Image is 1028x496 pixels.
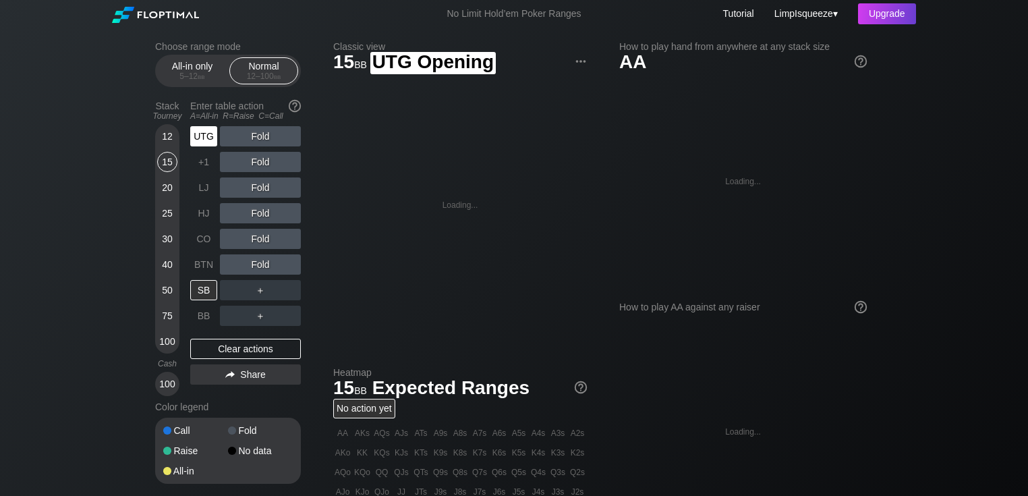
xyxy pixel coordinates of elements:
h2: How to play hand from anywhere at any stack size [619,41,867,52]
div: K7s [470,443,489,462]
span: bb [274,72,281,81]
div: All-in only [161,58,223,84]
div: KJs [392,443,411,462]
div: K8s [451,443,469,462]
div: K2s [568,443,587,462]
div: ＋ [220,280,301,300]
div: All-in [163,466,228,476]
div: KQo [353,463,372,482]
div: 25 [157,203,177,223]
div: A8s [451,424,469,443]
div: Q3s [548,463,567,482]
div: AA [333,424,352,443]
div: KQs [372,443,391,462]
span: 15 [331,378,369,400]
div: No action yet [333,399,395,418]
div: How to play AA against any raiser [619,302,867,312]
div: A4s [529,424,548,443]
span: LimpIsqueeze [774,8,833,19]
img: help.32db89a4.svg [853,54,868,69]
div: Fold [220,203,301,223]
div: Fold [220,254,301,275]
div: KK [353,443,372,462]
div: Clear actions [190,339,301,359]
div: Fold [220,177,301,198]
img: share.864f2f62.svg [225,371,235,379]
h2: Choose range mode [155,41,301,52]
div: KTs [411,443,430,462]
div: Loading... [725,427,761,437]
span: bb [198,72,205,81]
div: Q9s [431,463,450,482]
div: K3s [548,443,567,462]
div: QTs [411,463,430,482]
div: A6s [490,424,509,443]
div: Call [163,426,228,435]
div: Color legend [155,396,301,418]
div: A2s [568,424,587,443]
div: AQs [372,424,391,443]
div: Normal [233,58,295,84]
div: 20 [157,177,177,198]
div: Q2s [568,463,587,482]
h1: Expected Ranges [333,377,587,399]
div: No data [228,446,293,456]
div: K4s [529,443,548,462]
div: 15 [157,152,177,172]
div: AJs [392,424,411,443]
div: +1 [190,152,217,172]
img: help.32db89a4.svg [573,380,588,395]
div: Q6s [490,463,509,482]
div: Fold [220,126,301,146]
div: Stack [150,95,185,126]
div: No Limit Hold’em Poker Ranges [426,8,601,22]
h2: Classic view [333,41,587,52]
span: UTG Opening [370,52,496,74]
div: HJ [190,203,217,223]
div: 40 [157,254,177,275]
div: 75 [157,306,177,326]
div: K9s [431,443,450,462]
div: Enter table action [190,95,301,126]
div: Fold [220,152,301,172]
div: 30 [157,229,177,249]
span: bb [354,56,367,71]
div: SB [190,280,217,300]
div: BB [190,306,217,326]
div: BTN [190,254,217,275]
div: 50 [157,280,177,300]
div: Fold [220,229,301,249]
div: AKs [353,424,372,443]
span: bb [354,382,367,397]
div: Q7s [470,463,489,482]
img: help.32db89a4.svg [853,300,868,314]
div: Cash [150,359,185,368]
div: 12 – 100 [235,72,292,81]
span: AA [619,51,646,72]
h2: Heatmap [333,367,587,378]
div: A5s [509,424,528,443]
div: 12 [157,126,177,146]
div: ATs [411,424,430,443]
img: help.32db89a4.svg [287,99,302,113]
div: AKo [333,443,352,462]
div: Share [190,364,301,385]
div: Upgrade [858,3,916,24]
div: Q4s [529,463,548,482]
div: K6s [490,443,509,462]
div: UTG [190,126,217,146]
div: A=All-in R=Raise C=Call [190,111,301,121]
div: 5 – 12 [164,72,221,81]
div: 100 [157,331,177,352]
div: Tourney [150,111,185,121]
img: Floptimal logo [112,7,198,23]
div: CO [190,229,217,249]
div: A9s [431,424,450,443]
div: QJs [392,463,411,482]
div: Raise [163,446,228,456]
div: Loading... [725,177,761,186]
div: LJ [190,177,217,198]
div: Q8s [451,463,469,482]
div: AQo [333,463,352,482]
div: K5s [509,443,528,462]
